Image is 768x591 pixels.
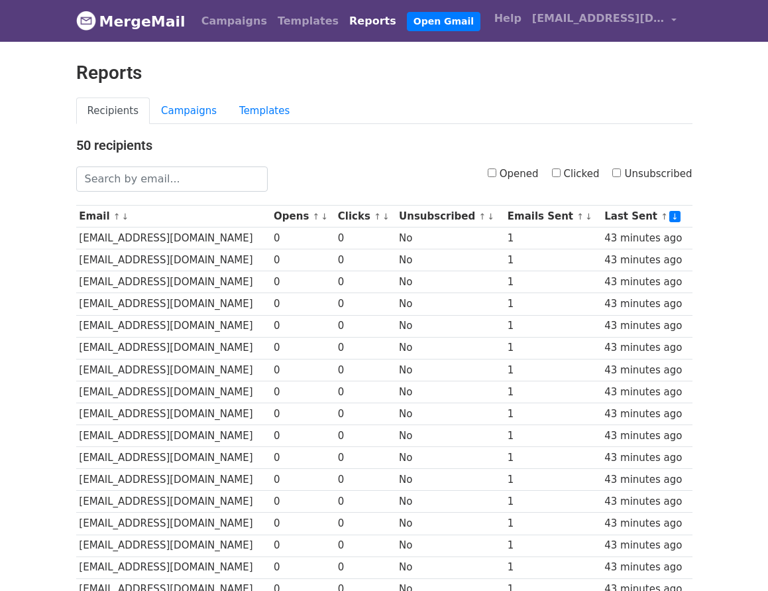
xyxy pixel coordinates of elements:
label: Opened [488,166,539,182]
td: 1 [504,293,601,315]
td: 0 [270,403,335,425]
input: Opened [488,168,496,177]
span: [EMAIL_ADDRESS][DOMAIN_NAME] [532,11,665,27]
td: 0 [335,557,396,578]
td: No [396,469,504,491]
h4: 50 recipients [76,137,692,153]
td: No [396,557,504,578]
td: [EMAIL_ADDRESS][DOMAIN_NAME] [76,491,271,513]
th: Opens [270,206,335,228]
td: 1 [504,425,601,447]
a: ↑ [661,212,668,222]
td: 1 [504,513,601,535]
input: Clicked [552,168,561,177]
td: 0 [270,491,335,513]
td: No [396,381,504,403]
td: No [396,535,504,557]
td: 0 [270,557,335,578]
td: [EMAIL_ADDRESS][DOMAIN_NAME] [76,381,271,403]
a: Recipients [76,98,150,125]
td: [EMAIL_ADDRESS][DOMAIN_NAME] [76,315,271,337]
a: ↓ [321,212,328,222]
td: 43 minutes ago [601,337,692,359]
td: 0 [270,359,335,381]
td: 1 [504,381,601,403]
td: 0 [335,337,396,359]
td: 0 [335,381,396,403]
td: 1 [504,359,601,381]
td: 0 [270,249,335,271]
td: 0 [335,228,396,249]
td: [EMAIL_ADDRESS][DOMAIN_NAME] [76,249,271,271]
input: Search by email... [76,166,268,192]
td: No [396,228,504,249]
td: 1 [504,557,601,578]
td: [EMAIL_ADDRESS][DOMAIN_NAME] [76,447,271,469]
td: 43 minutes ago [601,425,692,447]
td: 1 [504,249,601,271]
td: No [396,271,504,293]
td: 43 minutes ago [601,315,692,337]
td: 43 minutes ago [601,271,692,293]
a: Campaigns [150,98,228,125]
td: 43 minutes ago [601,381,692,403]
td: 0 [335,469,396,491]
td: 0 [335,447,396,469]
td: 43 minutes ago [601,228,692,249]
th: Clicks [335,206,396,228]
a: Campaigns [196,8,272,34]
td: [EMAIL_ADDRESS][DOMAIN_NAME] [76,359,271,381]
td: [EMAIL_ADDRESS][DOMAIN_NAME] [76,271,271,293]
td: 0 [270,381,335,403]
a: ↑ [374,212,381,222]
a: Open Gmail [407,12,480,31]
td: No [396,293,504,315]
td: No [396,403,504,425]
a: Templates [272,8,344,34]
a: Help [489,5,527,32]
td: No [396,249,504,271]
td: 0 [270,315,335,337]
td: 0 [270,271,335,293]
th: Emails Sent [504,206,601,228]
td: 43 minutes ago [601,513,692,535]
td: [EMAIL_ADDRESS][DOMAIN_NAME] [76,403,271,425]
td: 0 [270,469,335,491]
td: 1 [504,447,601,469]
label: Clicked [552,166,600,182]
a: ↓ [585,212,592,222]
a: ↓ [122,212,129,222]
td: 43 minutes ago [601,293,692,315]
td: No [396,513,504,535]
td: 0 [335,249,396,271]
td: No [396,359,504,381]
th: Email [76,206,271,228]
a: Reports [344,8,402,34]
td: 43 minutes ago [601,469,692,491]
td: 1 [504,469,601,491]
td: [EMAIL_ADDRESS][DOMAIN_NAME] [76,228,271,249]
td: [EMAIL_ADDRESS][DOMAIN_NAME] [76,557,271,578]
td: 0 [335,513,396,535]
td: 0 [335,491,396,513]
td: 0 [335,359,396,381]
td: [EMAIL_ADDRESS][DOMAIN_NAME] [76,469,271,491]
td: 0 [335,535,396,557]
td: 0 [270,337,335,359]
td: 1 [504,535,601,557]
td: 0 [270,425,335,447]
td: [EMAIL_ADDRESS][DOMAIN_NAME] [76,425,271,447]
a: ↑ [479,212,486,222]
td: 0 [335,403,396,425]
td: No [396,491,504,513]
td: 0 [270,293,335,315]
td: 43 minutes ago [601,359,692,381]
td: 43 minutes ago [601,403,692,425]
img: MergeMail logo [76,11,96,31]
td: 0 [335,425,396,447]
td: No [396,337,504,359]
a: ↑ [113,212,121,222]
a: ↑ [313,212,320,222]
th: Unsubscribed [396,206,504,228]
a: ↓ [669,211,681,222]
